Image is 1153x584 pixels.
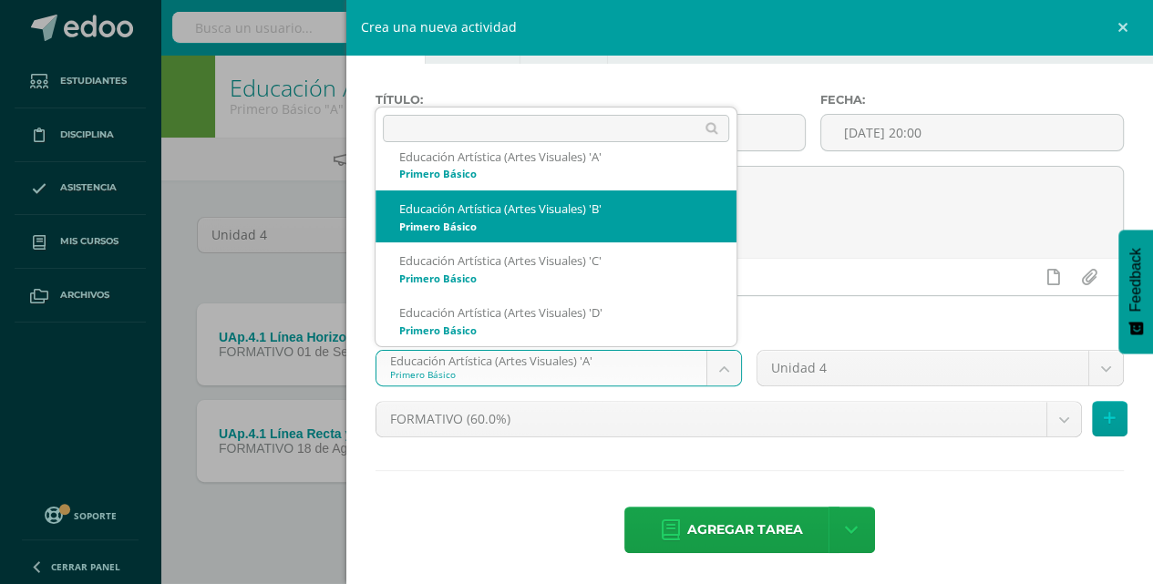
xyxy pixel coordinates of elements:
div: Primero Básico [398,221,714,231]
div: Educación Artística (Artes Visuales) 'A' [398,149,714,165]
div: Educación Artística (Artes Visuales) 'B' [398,201,714,217]
div: Educación Artística (Artes Visuales) 'D' [398,305,714,321]
div: Primero Básico [398,169,714,179]
div: Primero Básico [398,273,714,283]
div: Educación Artística (Artes Visuales) 'C' [398,253,714,269]
div: Primero Básico [398,325,714,335]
